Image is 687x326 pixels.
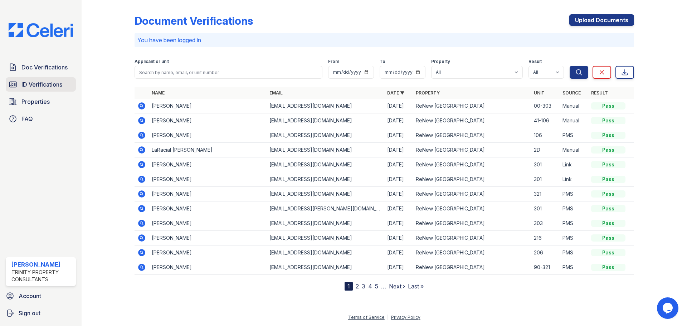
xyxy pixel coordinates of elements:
[375,283,378,290] a: 5
[591,146,625,154] div: Pass
[531,157,560,172] td: 301
[591,161,625,168] div: Pass
[413,157,531,172] td: ReNew [GEOGRAPHIC_DATA]
[531,260,560,275] td: 90-321
[413,99,531,113] td: ReNew [GEOGRAPHIC_DATA]
[267,157,384,172] td: [EMAIL_ADDRESS][DOMAIN_NAME]
[560,99,588,113] td: Manual
[657,297,680,319] iframe: chat widget
[384,143,413,157] td: [DATE]
[267,187,384,201] td: [EMAIL_ADDRESS][DOMAIN_NAME]
[413,113,531,128] td: ReNew [GEOGRAPHIC_DATA]
[531,245,560,260] td: 206
[591,190,625,198] div: Pass
[137,36,631,44] p: You have been logged in
[591,102,625,110] div: Pass
[149,157,267,172] td: [PERSON_NAME]
[149,99,267,113] td: [PERSON_NAME]
[591,90,608,96] a: Result
[348,315,385,320] a: Terms of Service
[267,172,384,187] td: [EMAIL_ADDRESS][DOMAIN_NAME]
[368,283,372,290] a: 4
[413,231,531,245] td: ReNew [GEOGRAPHIC_DATA]
[149,187,267,201] td: [PERSON_NAME]
[6,112,76,126] a: FAQ
[391,315,420,320] a: Privacy Policy
[413,260,531,275] td: ReNew [GEOGRAPHIC_DATA]
[19,292,41,300] span: Account
[531,201,560,216] td: 301
[267,201,384,216] td: [EMAIL_ADDRESS][PERSON_NAME][DOMAIN_NAME]
[6,77,76,92] a: ID Verifications
[560,245,588,260] td: PMS
[408,283,424,290] a: Last »
[591,176,625,183] div: Pass
[413,128,531,143] td: ReNew [GEOGRAPHIC_DATA]
[387,90,404,96] a: Date ▼
[560,143,588,157] td: Manual
[21,63,68,72] span: Doc Verifications
[149,216,267,231] td: [PERSON_NAME]
[562,90,581,96] a: Source
[380,59,385,64] label: To
[384,157,413,172] td: [DATE]
[531,172,560,187] td: 301
[267,216,384,231] td: [EMAIL_ADDRESS][DOMAIN_NAME]
[591,205,625,212] div: Pass
[528,59,542,64] label: Result
[11,260,73,269] div: [PERSON_NAME]
[11,269,73,283] div: Trinity Property Consultants
[569,14,634,26] a: Upload Documents
[389,283,405,290] a: Next ›
[149,128,267,143] td: [PERSON_NAME]
[591,264,625,271] div: Pass
[591,132,625,139] div: Pass
[269,90,283,96] a: Email
[531,143,560,157] td: 2D
[384,245,413,260] td: [DATE]
[384,260,413,275] td: [DATE]
[6,94,76,109] a: Properties
[560,187,588,201] td: PMS
[267,128,384,143] td: [EMAIL_ADDRESS][DOMAIN_NAME]
[413,143,531,157] td: ReNew [GEOGRAPHIC_DATA]
[3,306,79,320] a: Sign out
[591,234,625,242] div: Pass
[345,282,353,291] div: 1
[560,260,588,275] td: PMS
[413,216,531,231] td: ReNew [GEOGRAPHIC_DATA]
[149,245,267,260] td: [PERSON_NAME]
[6,60,76,74] a: Doc Verifications
[149,172,267,187] td: [PERSON_NAME]
[531,216,560,231] td: 303
[384,99,413,113] td: [DATE]
[531,187,560,201] td: 321
[362,283,365,290] a: 3
[413,201,531,216] td: ReNew [GEOGRAPHIC_DATA]
[384,187,413,201] td: [DATE]
[356,283,359,290] a: 2
[384,231,413,245] td: [DATE]
[560,172,588,187] td: Link
[591,117,625,124] div: Pass
[416,90,440,96] a: Property
[413,172,531,187] td: ReNew [GEOGRAPHIC_DATA]
[413,187,531,201] td: ReNew [GEOGRAPHIC_DATA]
[21,97,50,106] span: Properties
[267,231,384,245] td: [EMAIL_ADDRESS][DOMAIN_NAME]
[384,113,413,128] td: [DATE]
[267,99,384,113] td: [EMAIL_ADDRESS][DOMAIN_NAME]
[591,220,625,227] div: Pass
[560,231,588,245] td: PMS
[381,282,386,291] span: …
[149,143,267,157] td: LaRacial [PERSON_NAME]
[149,260,267,275] td: [PERSON_NAME]
[267,143,384,157] td: [EMAIL_ADDRESS][DOMAIN_NAME]
[560,157,588,172] td: Link
[135,66,322,79] input: Search by name, email, or unit number
[3,23,79,37] img: CE_Logo_Blue-a8612792a0a2168367f1c8372b55b34899dd931a85d93a1a3d3e32e68fde9ad4.png
[384,128,413,143] td: [DATE]
[149,201,267,216] td: [PERSON_NAME]
[135,59,169,64] label: Applicant or unit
